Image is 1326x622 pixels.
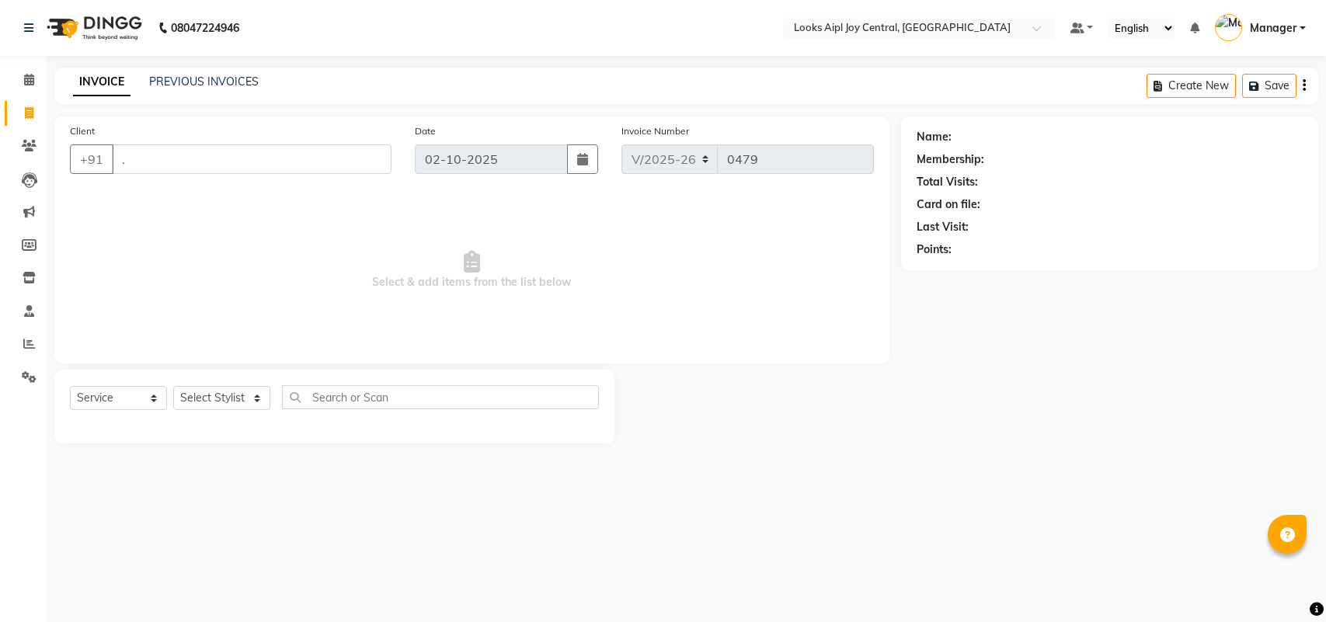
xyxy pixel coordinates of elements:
[1215,14,1242,41] img: Manager
[40,6,146,50] img: logo
[917,219,969,235] div: Last Visit:
[70,193,874,348] span: Select & add items from the list below
[70,124,95,138] label: Client
[1242,74,1296,98] button: Save
[171,6,239,50] b: 08047224946
[112,144,392,174] input: Search by Name/Mobile/Email/Code
[917,196,980,213] div: Card on file:
[282,385,599,409] input: Search or Scan
[917,242,952,258] div: Points:
[621,124,689,138] label: Invoice Number
[149,75,259,89] a: PREVIOUS INVOICES
[1147,74,1236,98] button: Create New
[917,174,978,190] div: Total Visits:
[1250,20,1296,36] span: Manager
[917,151,984,168] div: Membership:
[917,129,952,145] div: Name:
[70,144,113,174] button: +91
[73,68,131,96] a: INVOICE
[1261,560,1310,606] iframe: chat widget
[415,124,436,138] label: Date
